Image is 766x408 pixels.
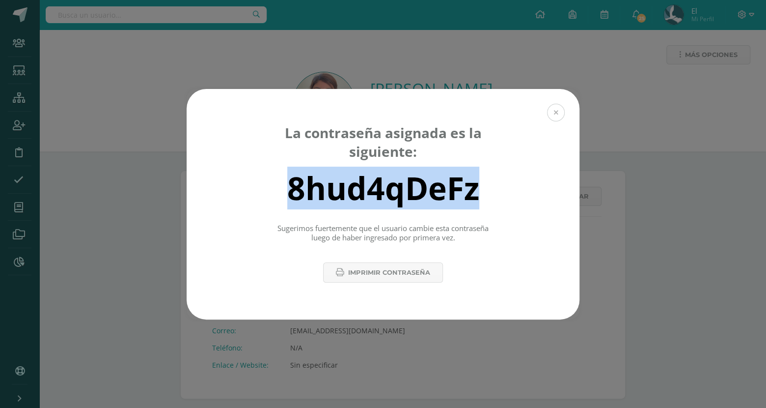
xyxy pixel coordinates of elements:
[323,262,443,283] button: Imprimir contraseña
[348,263,430,282] span: Imprimir contraseña
[274,224,492,243] p: Sugerimos fuertemente que el usuario cambie esta contraseña luego de haber ingresado por primera ...
[287,167,479,209] div: 8hud4qDeFz
[274,123,492,161] div: La contraseña asignada es la siguiente:
[547,104,565,121] button: Close (Esc)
